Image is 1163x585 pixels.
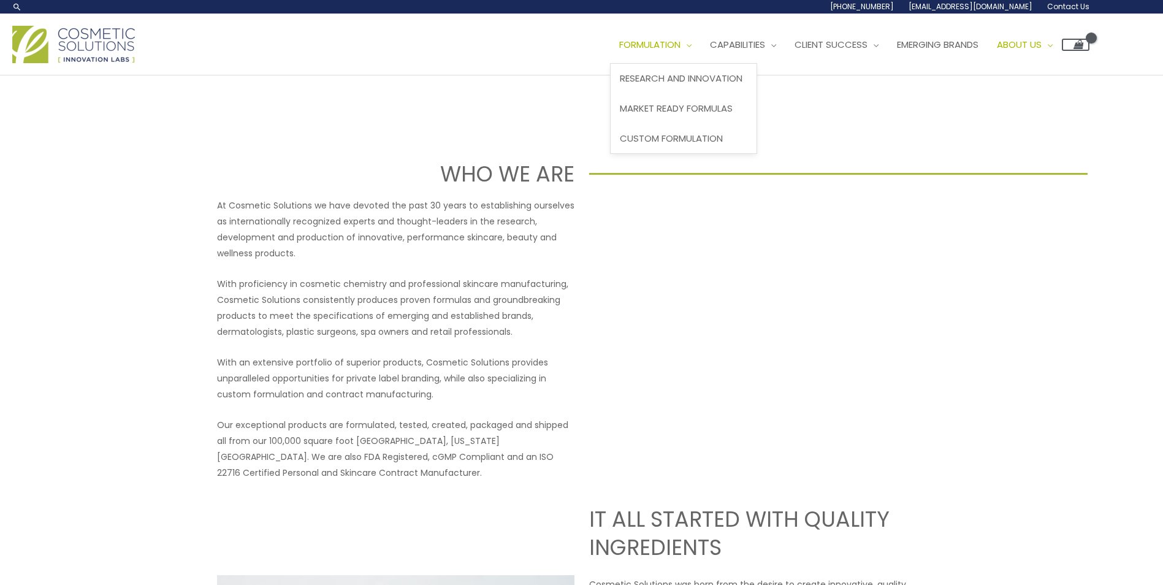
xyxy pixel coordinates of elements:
[601,26,1089,63] nav: Site Navigation
[217,417,574,481] p: Our exceptional products are formulated, tested, created, packaged and shipped all from our 100,0...
[611,94,757,124] a: Market Ready Formulas
[589,505,947,561] h2: IT ALL STARTED WITH QUALITY INGREDIENTS
[701,26,785,63] a: Capabilities
[620,102,733,115] span: Market Ready Formulas
[217,197,574,261] p: At Cosmetic Solutions we have devoted the past 30 years to establishing ourselves as internationa...
[620,72,742,85] span: Research and Innovation
[611,123,757,153] a: Custom Formulation
[75,159,574,189] h1: WHO WE ARE
[611,64,757,94] a: Research and Innovation
[988,26,1062,63] a: About Us
[897,38,978,51] span: Emerging Brands
[12,2,22,12] a: Search icon link
[830,1,894,12] span: [PHONE_NUMBER]
[217,276,574,340] p: With proficiency in cosmetic chemistry and professional skincare manufacturing, Cosmetic Solution...
[785,26,888,63] a: Client Success
[619,38,681,51] span: Formulation
[997,38,1042,51] span: About Us
[217,354,574,402] p: With an extensive portfolio of superior products, Cosmetic Solutions provides unparalleled opport...
[12,26,135,63] img: Cosmetic Solutions Logo
[1047,1,1089,12] span: Contact Us
[710,38,765,51] span: Capabilities
[620,132,723,145] span: Custom Formulation
[1062,39,1089,51] a: View Shopping Cart, empty
[888,26,988,63] a: Emerging Brands
[610,26,701,63] a: Formulation
[909,1,1032,12] span: [EMAIL_ADDRESS][DOMAIN_NAME]
[795,38,867,51] span: Client Success
[589,197,947,399] iframe: Get to know Cosmetic Solutions Private Label Skin Care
